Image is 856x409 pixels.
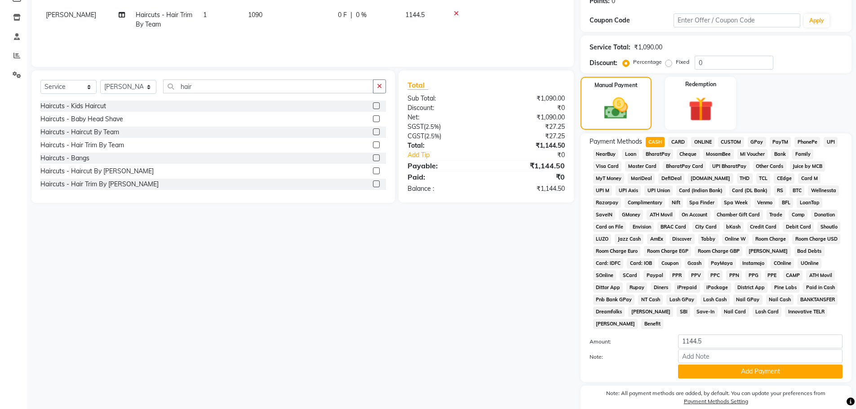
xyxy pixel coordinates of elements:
[40,141,124,150] div: Haircuts - Hair Trim By Team
[401,172,486,182] div: Paid:
[668,137,687,147] span: CARD
[779,198,793,208] span: BFL
[40,167,154,176] div: Haircuts - Haircut By [PERSON_NAME]
[590,58,617,68] div: Discount:
[792,234,840,244] span: Room Charge USD
[163,79,373,93] input: Search or Scan
[203,11,207,19] span: 1
[408,80,428,90] span: Total
[628,173,655,184] span: MariDeal
[426,132,439,140] span: 2.5%
[638,295,663,305] span: NT Cash
[627,258,655,268] span: Card: IOB
[593,210,616,220] span: SaveIN
[774,173,794,184] span: CEdge
[708,270,723,281] span: PPC
[486,94,572,103] div: ₹1,090.00
[593,246,641,256] span: Room Charge Euro
[729,185,771,196] span: Card (DL Bank)
[486,172,572,182] div: ₹0
[771,149,789,159] span: Bank
[703,149,734,159] span: MosamBee
[401,141,486,150] div: Total:
[401,160,486,171] div: Payable:
[718,137,744,147] span: CUSTOM
[798,258,821,268] span: UOnline
[687,198,718,208] span: Spa Finder
[790,161,825,172] span: Juice by MCB
[678,334,843,348] input: Amount
[792,149,813,159] span: Family
[633,58,662,66] label: Percentage
[681,94,721,124] img: _gift.svg
[626,282,647,293] span: Rupay
[817,222,840,232] span: Shoutlo
[40,114,123,124] div: Haircuts - Baby Head Shave
[593,270,616,281] span: SOnline
[745,270,761,281] span: PPG
[748,137,766,147] span: GPay
[486,113,572,122] div: ₹1,090.00
[644,246,691,256] span: Room Charge EGP
[678,365,843,378] button: Add Payment
[593,258,624,268] span: Card: IDFC
[594,81,638,89] label: Manual Payment
[647,234,666,244] span: AmEx
[593,149,619,159] span: NearBuy
[40,101,106,111] div: Haircuts - Kids Haircut
[338,10,347,20] span: 0 F
[646,137,665,147] span: CASH
[658,173,684,184] span: DefiDeal
[641,319,663,329] span: Benefit
[622,149,639,159] span: Loan
[486,160,572,171] div: ₹1,144.50
[501,150,572,160] div: ₹0
[593,161,622,172] span: Visa Card
[40,180,159,189] div: Haircuts - Hair Trim By [PERSON_NAME]
[714,210,763,220] span: Chamber Gift Card
[804,14,829,27] button: Apply
[669,198,683,208] span: Nift
[806,270,835,281] span: ATH Movil
[593,173,625,184] span: MyT Money
[676,185,726,196] span: Card (Indian Bank)
[408,132,424,140] span: CGST
[408,123,424,131] span: SGST
[677,307,690,317] span: SBI
[698,234,719,244] span: Tabby
[674,13,800,27] input: Enter Offer / Coupon Code
[774,185,786,196] span: RS
[593,185,612,196] span: UPI M
[803,282,838,293] span: Paid in Cash
[747,222,780,232] span: Credit Card
[678,349,843,363] input: Add Note
[723,222,744,232] span: bKash
[658,258,681,268] span: Coupon
[628,307,673,317] span: [PERSON_NAME]
[721,307,749,317] span: Nail Card
[647,210,675,220] span: ATH Movil
[824,137,838,147] span: UPI
[789,210,807,220] span: Comp
[733,295,763,305] span: Nail GPay
[770,137,791,147] span: PayTM
[685,80,716,88] label: Redemption
[722,234,749,244] span: Online W
[486,132,572,141] div: ₹27.25
[695,246,742,256] span: Room Charge GBP
[593,222,626,232] span: Card on File
[651,282,671,293] span: Diners
[789,185,804,196] span: BTC
[798,173,821,184] span: Card M
[737,149,768,159] span: MI Voucher
[630,222,654,232] span: Envision
[670,234,695,244] span: Discover
[590,137,642,146] span: Payment Methods
[692,222,720,232] span: City Card
[401,150,500,160] a: Add Tip
[710,161,750,172] span: UPI BharatPay
[593,307,625,317] span: Dreamfolks
[785,307,827,317] span: Innovative TELR
[771,258,794,268] span: COnline
[694,307,718,317] span: Save-In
